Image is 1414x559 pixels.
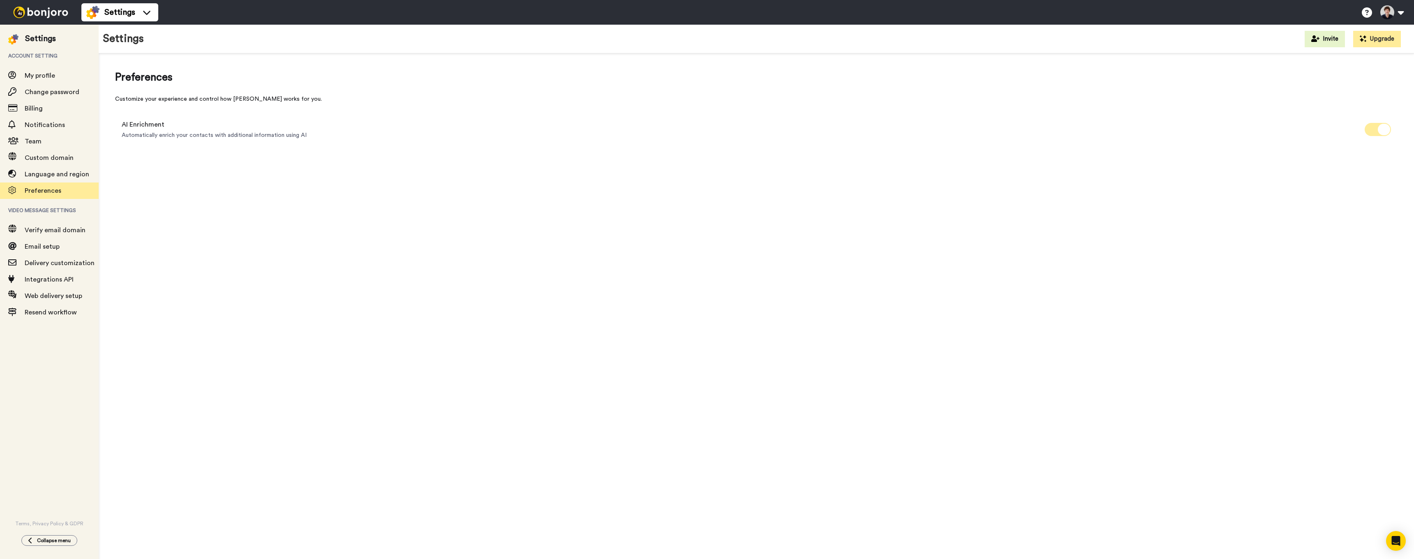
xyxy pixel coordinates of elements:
span: Preferences [25,187,61,194]
span: Integrations API [25,276,74,283]
span: Email setup [25,243,60,250]
div: Customize your experience and control how [PERSON_NAME] works for you. [115,95,1398,103]
span: Web delivery setup [25,293,82,299]
span: Preferences [115,70,1398,85]
button: Upgrade [1353,31,1401,47]
span: Automatically enrich your contacts with additional information using AI [122,131,307,139]
button: Collapse menu [21,535,77,546]
span: Billing [25,105,43,112]
span: Resend workflow [25,309,77,316]
span: Verify email domain [25,227,85,233]
span: Collapse menu [37,537,71,544]
button: Invite [1305,31,1345,47]
div: Settings [25,33,56,44]
img: settings-colored.svg [8,34,18,44]
img: bj-logo-header-white.svg [10,7,72,18]
span: Custom domain [25,155,74,161]
span: Team [25,138,42,145]
span: Change password [25,89,79,95]
span: Language and region [25,171,89,178]
span: My profile [25,72,55,79]
img: settings-colored.svg [86,6,99,19]
span: Settings [104,7,135,18]
div: Open Intercom Messenger [1386,531,1406,551]
span: AI Enrichment [122,120,307,129]
span: Notifications [25,122,65,128]
span: Delivery customization [25,260,95,266]
h1: Settings [103,33,144,45]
